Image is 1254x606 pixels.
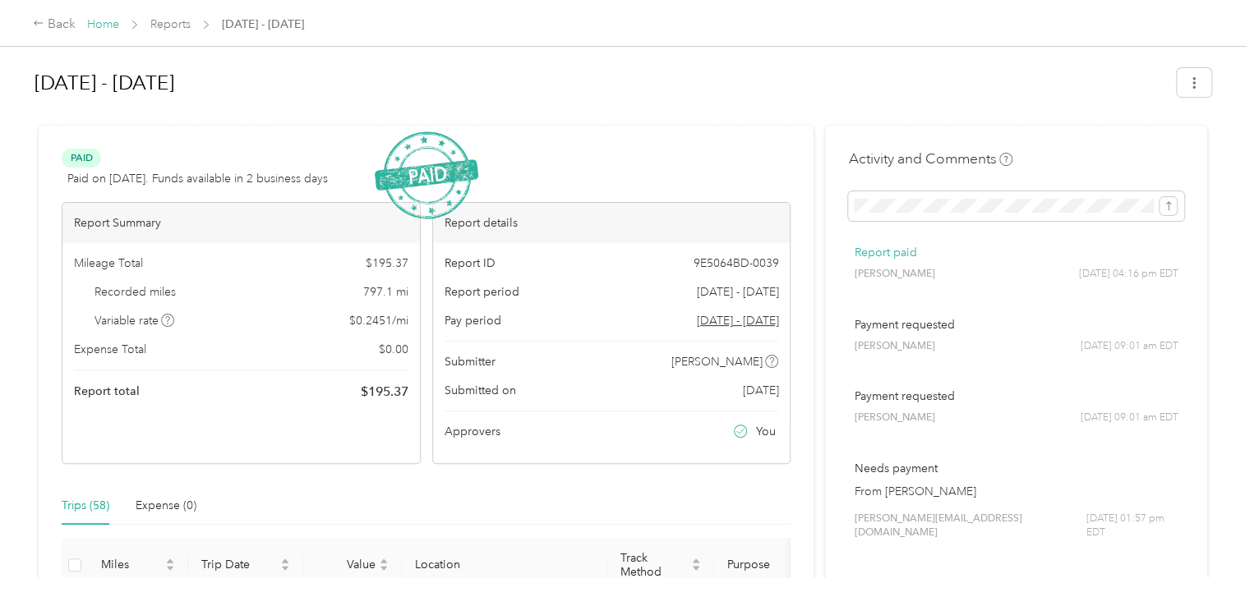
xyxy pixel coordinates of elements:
[280,563,290,573] span: caret-down
[95,283,176,301] span: Recorded miles
[74,255,143,272] span: Mileage Total
[62,497,109,515] div: Trips (58)
[756,423,776,440] span: You
[445,283,519,301] span: Report period
[854,411,934,425] span: [PERSON_NAME]
[854,483,1178,500] p: From [PERSON_NAME]
[445,423,500,440] span: Approvers
[1081,339,1178,354] span: [DATE] 09:01 am EDT
[671,353,763,370] span: [PERSON_NAME]
[366,255,408,272] span: $ 195.37
[136,497,196,515] div: Expense (0)
[402,538,607,593] th: Location
[222,16,304,33] span: [DATE] - [DATE]
[379,341,408,358] span: $ 0.00
[101,558,162,572] span: Miles
[854,575,1178,592] p: Report approved (1/1)
[445,382,516,399] span: Submitted on
[88,538,188,593] th: Miles
[607,538,714,593] th: Track Method
[696,283,778,301] span: [DATE] - [DATE]
[1162,514,1254,606] iframe: Everlance-gr Chat Button Frame
[1079,267,1178,282] span: [DATE] 04:16 pm EDT
[1081,411,1178,425] span: [DATE] 09:01 am EDT
[74,341,146,358] span: Expense Total
[165,563,175,573] span: caret-down
[691,563,701,573] span: caret-down
[150,17,191,31] a: Reports
[1086,512,1178,540] span: [DATE] 01:57 pm EDT
[854,267,934,282] span: [PERSON_NAME]
[854,339,934,354] span: [PERSON_NAME]
[691,556,701,566] span: caret-up
[375,131,478,219] img: PaidStamp
[727,558,811,572] span: Purpose
[361,382,408,402] span: $ 195.37
[379,563,389,573] span: caret-down
[620,551,688,579] span: Track Method
[95,312,175,329] span: Variable rate
[693,255,778,272] span: 9E5064BD-0039
[67,170,328,187] span: Paid on [DATE]. Funds available in 2 business days
[854,388,1178,405] p: Payment requested
[445,255,496,272] span: Report ID
[33,15,76,34] div: Back
[62,203,420,243] div: Report Summary
[445,353,496,370] span: Submitter
[696,312,778,329] span: Go to pay period
[854,460,1178,477] p: Needs payment
[379,556,389,566] span: caret-up
[349,312,408,329] span: $ 0.2451 / mi
[363,283,408,301] span: 797.1 mi
[303,538,402,593] th: Value
[714,538,837,593] th: Purpose
[854,316,1178,333] p: Payment requested
[848,149,1012,169] h4: Activity and Comments
[201,558,277,572] span: Trip Date
[854,244,1178,261] p: Report paid
[35,63,1165,103] h1: Aug 17 - 30, 2025
[87,17,119,31] a: Home
[316,558,376,572] span: Value
[188,538,303,593] th: Trip Date
[742,382,778,399] span: [DATE]
[854,512,1086,540] span: [PERSON_NAME][EMAIL_ADDRESS][DOMAIN_NAME]
[445,312,501,329] span: Pay period
[165,556,175,566] span: caret-up
[433,203,791,243] div: Report details
[280,556,290,566] span: caret-up
[62,149,101,168] span: Paid
[74,383,140,400] span: Report total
